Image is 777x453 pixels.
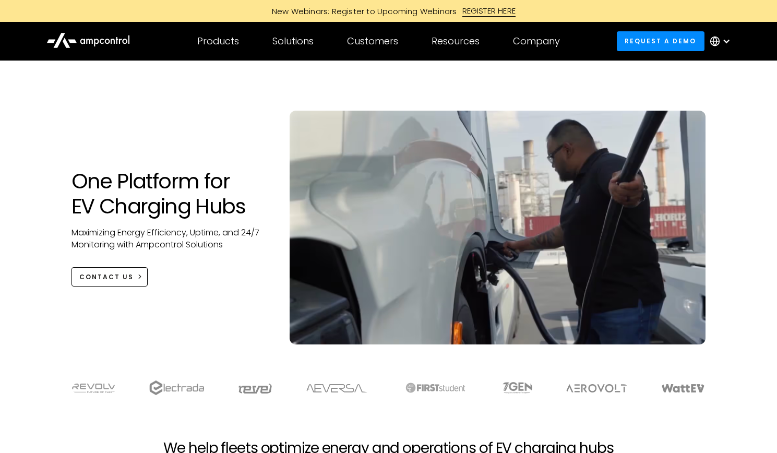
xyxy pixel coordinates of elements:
[71,169,269,219] h1: One Platform for EV Charging Hubs
[432,35,480,47] div: Resources
[661,384,705,392] img: WattEV logo
[272,35,314,47] div: Solutions
[513,35,560,47] div: Company
[347,35,398,47] div: Customers
[71,267,148,287] a: CONTACT US
[154,5,624,17] a: New Webinars: Register to Upcoming WebinarsREGISTER HERE
[566,384,628,392] img: Aerovolt Logo
[617,31,704,51] a: Request a demo
[71,227,269,251] p: Maximizing Energy Efficiency, Uptime, and 24/7 Monitoring with Ampcontrol Solutions
[462,5,516,17] div: REGISTER HERE
[261,6,462,17] div: New Webinars: Register to Upcoming Webinars
[197,35,239,47] div: Products
[149,380,204,395] img: electrada logo
[79,272,134,282] div: CONTACT US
